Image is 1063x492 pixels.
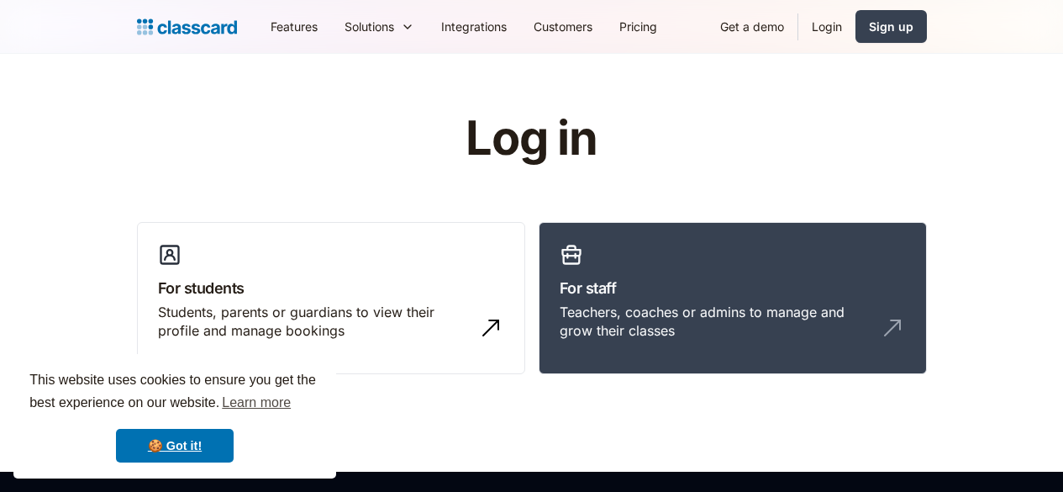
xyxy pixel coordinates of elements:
[560,303,872,341] div: Teachers, coaches or admins to manage and grow their classes
[520,8,606,45] a: Customers
[606,8,671,45] a: Pricing
[345,18,394,35] div: Solutions
[265,113,798,165] h1: Log in
[219,390,293,415] a: learn more about cookies
[428,8,520,45] a: Integrations
[869,18,913,35] div: Sign up
[158,277,504,299] h3: For students
[707,8,797,45] a: Get a demo
[331,8,428,45] div: Solutions
[116,429,234,463] a: dismiss cookie message
[539,222,927,375] a: For staffTeachers, coaches or admins to manage and grow their classes
[560,277,906,299] h3: For staff
[137,222,525,375] a: For studentsStudents, parents or guardians to view their profile and manage bookings
[798,8,855,45] a: Login
[257,8,331,45] a: Features
[158,303,471,341] div: Students, parents or guardians to view their profile and manage bookings
[13,354,336,479] div: cookieconsent
[855,10,927,43] a: Sign up
[29,370,320,415] span: This website uses cookies to ensure you get the best experience on our website.
[137,15,237,39] a: Logo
